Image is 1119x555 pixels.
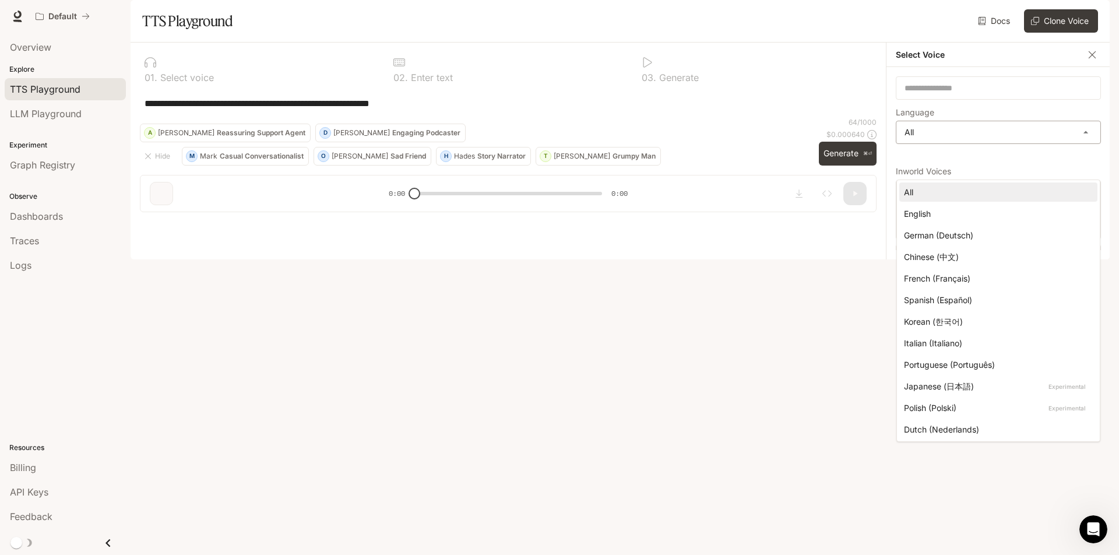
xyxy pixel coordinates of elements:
[904,294,1088,306] div: Spanish (Español)
[904,380,1088,392] div: Japanese (日本語)
[904,186,1088,198] div: All
[904,251,1088,263] div: Chinese (中文)
[904,272,1088,284] div: French (Français)
[904,359,1088,371] div: Portuguese (Português)
[1046,381,1088,392] p: Experimental
[1079,515,1107,543] iframe: Intercom live chat
[904,337,1088,349] div: Italian (Italiano)
[904,229,1088,241] div: German (Deutsch)
[904,315,1088,328] div: Korean (한국어)
[904,208,1088,220] div: English
[1046,403,1088,413] p: Experimental
[904,423,1088,435] div: Dutch (Nederlands)
[904,402,1088,414] div: Polish (Polski)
